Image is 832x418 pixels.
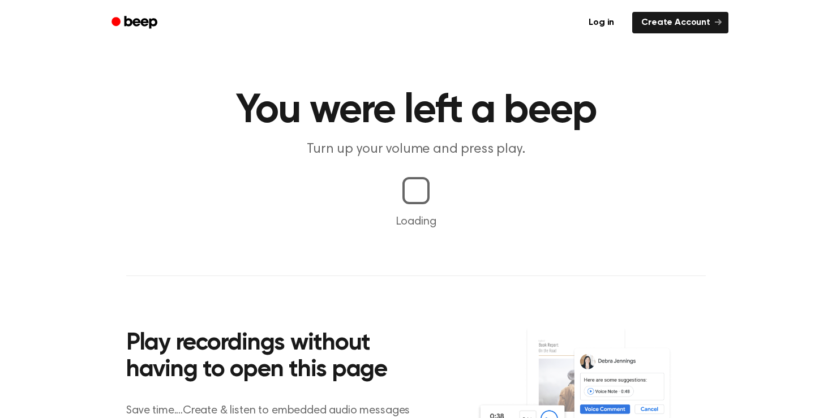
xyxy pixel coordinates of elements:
[14,213,818,230] p: Loading
[632,12,728,33] a: Create Account
[126,91,706,131] h1: You were left a beep
[199,140,633,159] p: Turn up your volume and press play.
[104,12,168,34] a: Beep
[577,10,625,36] a: Log in
[126,330,431,384] h2: Play recordings without having to open this page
